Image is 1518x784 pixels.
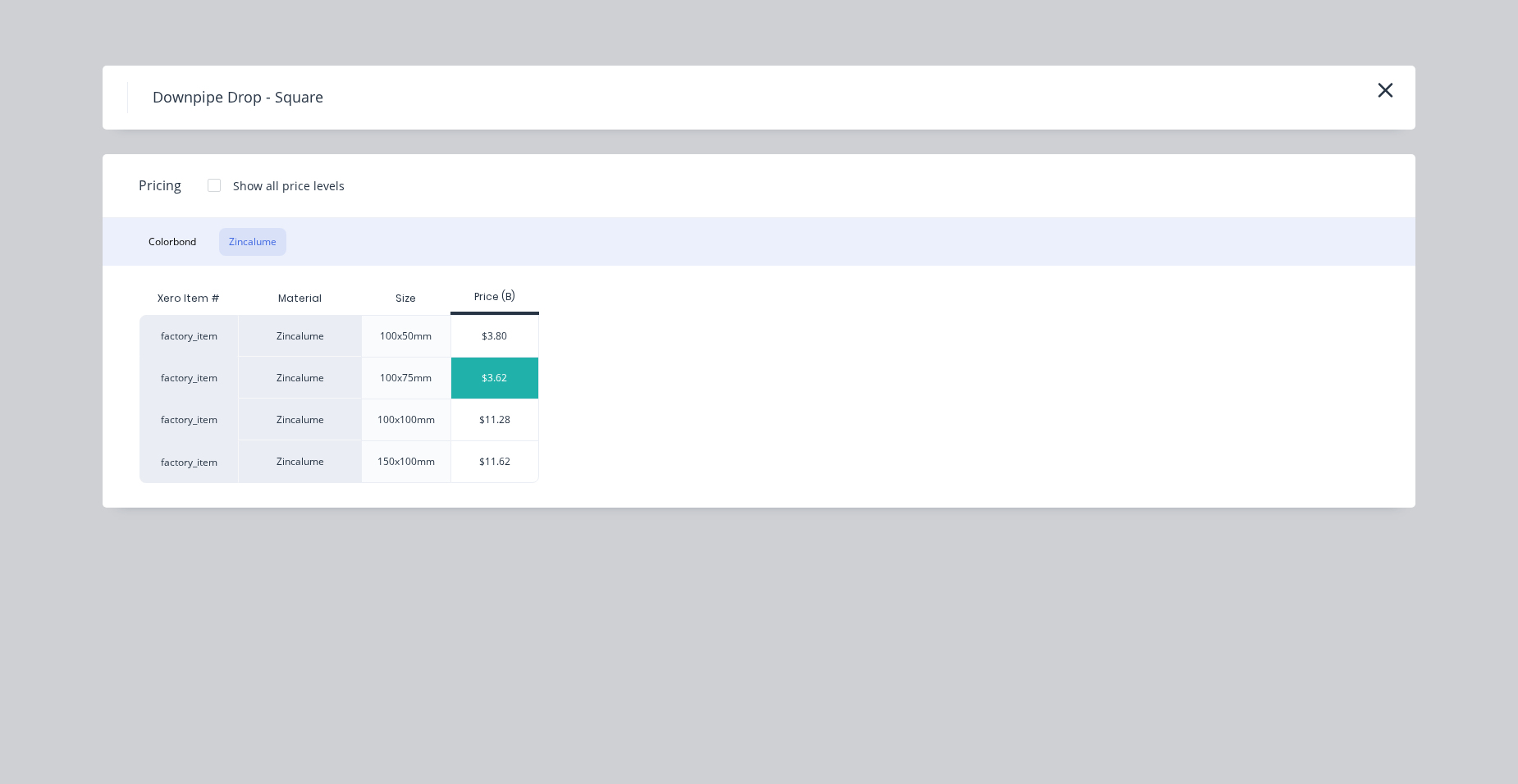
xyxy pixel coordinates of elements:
div: 150x100mm [377,454,435,469]
div: 100x75mm [380,371,432,385]
div: factory_item [139,399,238,440]
div: factory_item [139,357,238,399]
div: Show all price levels [233,177,345,194]
div: $11.28 [451,399,539,440]
div: $3.62 [451,358,539,399]
div: Zincalume [238,440,361,483]
div: Material [238,282,361,315]
div: Zincalume [238,315,361,357]
div: Price (B) [450,289,540,304]
div: Zincalume [238,399,361,440]
div: $11.62 [451,441,539,482]
div: factory_item [139,440,238,483]
div: Zincalume [238,357,361,399]
div: Xero Item # [139,282,238,315]
div: 100x100mm [377,413,435,427]
div: 100x50mm [380,329,432,344]
span: Pricing [139,175,181,195]
div: Size [382,278,429,319]
button: Zincalume [219,228,286,256]
div: $3.80 [451,316,539,357]
h4: Downpipe Drop - Square [127,82,348,113]
div: factory_item [139,315,238,357]
button: Colorbond [139,228,206,256]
